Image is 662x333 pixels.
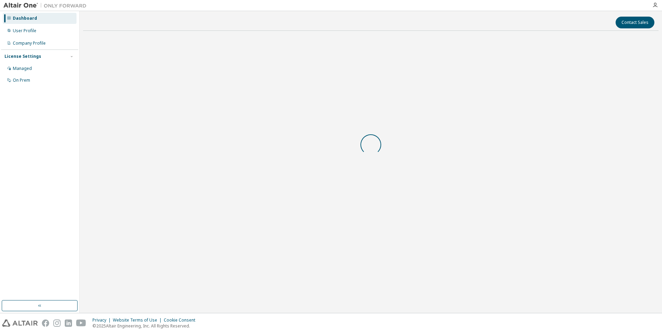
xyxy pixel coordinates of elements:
img: youtube.svg [76,319,86,327]
div: Dashboard [13,16,37,21]
p: © 2025 Altair Engineering, Inc. All Rights Reserved. [92,323,199,329]
div: On Prem [13,78,30,83]
div: Company Profile [13,40,46,46]
div: License Settings [5,54,41,59]
img: linkedin.svg [65,319,72,327]
div: Website Terms of Use [113,317,164,323]
img: facebook.svg [42,319,49,327]
img: instagram.svg [53,319,61,327]
div: Cookie Consent [164,317,199,323]
div: Managed [13,66,32,71]
div: User Profile [13,28,36,34]
img: altair_logo.svg [2,319,38,327]
img: Altair One [3,2,90,9]
div: Privacy [92,317,113,323]
button: Contact Sales [616,17,654,28]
